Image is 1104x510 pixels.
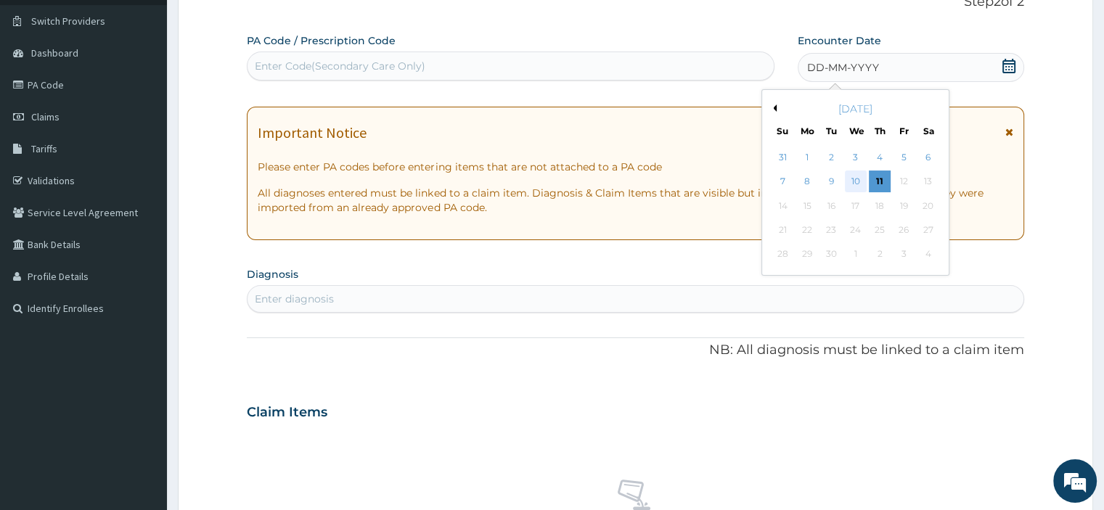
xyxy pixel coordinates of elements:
[796,171,818,193] div: Choose Monday, September 8th, 2025
[772,219,794,241] div: Not available Sunday, September 21st, 2025
[917,171,939,193] div: Not available Saturday, September 13th, 2025
[777,125,789,137] div: Su
[772,195,794,217] div: Not available Sunday, September 14th, 2025
[869,195,891,217] div: Not available Thursday, September 18th, 2025
[923,125,935,137] div: Sa
[801,125,813,137] div: Mo
[798,33,881,48] label: Encounter Date
[84,159,200,305] span: We're online!
[255,59,425,73] div: Enter Code(Secondary Care Only)
[768,102,943,116] div: [DATE]
[917,219,939,241] div: Not available Saturday, September 27th, 2025
[247,341,1023,360] p: NB: All diagnosis must be linked to a claim item
[869,171,891,193] div: Choose Thursday, September 11th, 2025
[874,125,886,137] div: Th
[258,186,1013,215] p: All diagnoses entered must be linked to a claim item. Diagnosis & Claim Items that are visible bu...
[772,244,794,266] div: Not available Sunday, September 28th, 2025
[247,405,327,421] h3: Claim Items
[849,125,862,137] div: We
[796,195,818,217] div: Not available Monday, September 15th, 2025
[893,219,915,241] div: Not available Friday, September 26th, 2025
[845,171,867,193] div: Choose Wednesday, September 10th, 2025
[7,349,277,400] textarea: Type your message and hit 'Enter'
[258,125,367,141] h1: Important Notice
[893,171,915,193] div: Not available Friday, September 12th, 2025
[893,244,915,266] div: Not available Friday, October 3rd, 2025
[75,81,244,100] div: Chat with us now
[27,73,59,109] img: d_794563401_company_1708531726252_794563401
[255,292,334,306] div: Enter diagnosis
[845,147,867,168] div: Choose Wednesday, September 3rd, 2025
[820,147,842,168] div: Choose Tuesday, September 2nd, 2025
[772,147,794,168] div: Choose Sunday, August 31st, 2025
[917,147,939,168] div: Choose Saturday, September 6th, 2025
[820,244,842,266] div: Not available Tuesday, September 30th, 2025
[869,147,891,168] div: Choose Thursday, September 4th, 2025
[238,7,273,42] div: Minimize live chat window
[769,104,777,112] button: Previous Month
[247,267,298,281] label: Diagnosis
[258,160,1013,174] p: Please enter PA codes before entering items that are not attached to a PA code
[247,33,396,48] label: PA Code / Prescription Code
[845,219,867,241] div: Not available Wednesday, September 24th, 2025
[845,195,867,217] div: Not available Wednesday, September 17th, 2025
[796,219,818,241] div: Not available Monday, September 22nd, 2025
[771,146,940,267] div: month 2025-09
[796,147,818,168] div: Choose Monday, September 1st, 2025
[807,60,879,75] span: DD-MM-YYYY
[869,219,891,241] div: Not available Thursday, September 25th, 2025
[845,244,867,266] div: Not available Wednesday, October 1st, 2025
[31,142,57,155] span: Tariffs
[820,195,842,217] div: Not available Tuesday, September 16th, 2025
[772,171,794,193] div: Choose Sunday, September 7th, 2025
[893,195,915,217] div: Not available Friday, September 19th, 2025
[31,46,78,59] span: Dashboard
[796,244,818,266] div: Not available Monday, September 29th, 2025
[898,125,910,137] div: Fr
[820,219,842,241] div: Not available Tuesday, September 23rd, 2025
[31,110,60,123] span: Claims
[917,195,939,217] div: Not available Saturday, September 20th, 2025
[869,244,891,266] div: Not available Thursday, October 2nd, 2025
[825,125,838,137] div: Tu
[917,244,939,266] div: Not available Saturday, October 4th, 2025
[31,15,105,28] span: Switch Providers
[820,171,842,193] div: Choose Tuesday, September 9th, 2025
[893,147,915,168] div: Choose Friday, September 5th, 2025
